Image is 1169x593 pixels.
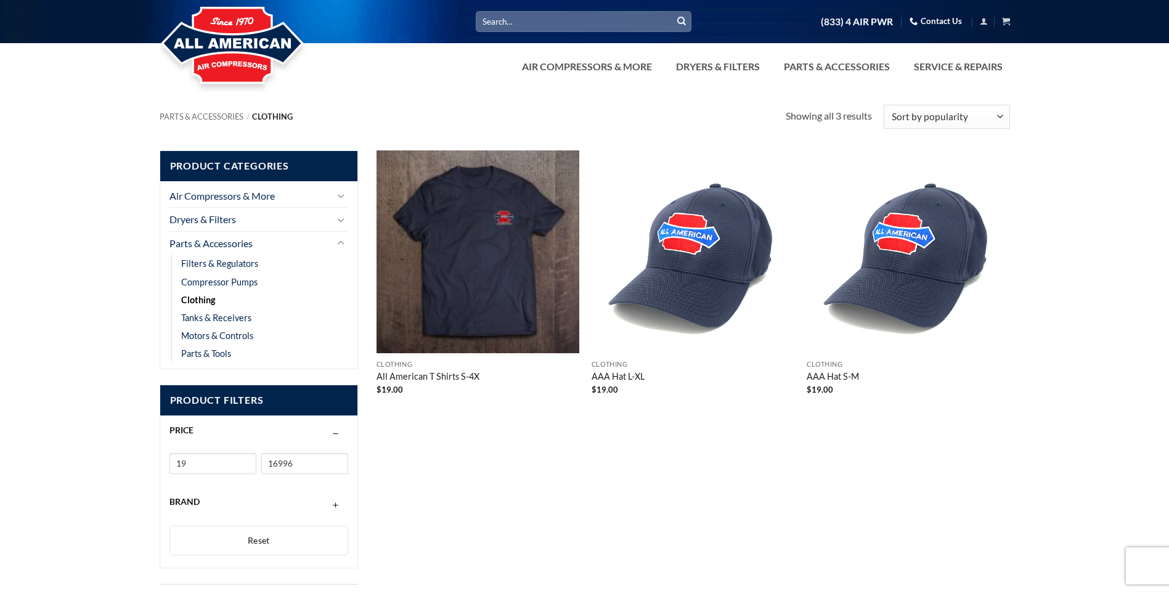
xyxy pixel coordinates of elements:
a: Filters & Regulators [181,255,258,272]
bdi: 19.00 [377,385,403,395]
a: Air Compressors & More [515,54,659,79]
span: $ [592,385,597,395]
p: Clothing [592,361,795,369]
a: Dryers & Filters [669,54,767,79]
input: Min price [169,453,256,474]
a: Tanks & Receivers [181,309,251,327]
a: Clothing [181,291,215,309]
span: Brand [169,496,200,507]
a: AAA Hat L-XL [592,371,645,385]
p: Clothing [377,361,580,369]
img: All American Air Compressors T-Shirt Front [377,150,580,354]
span: Product Filters [160,385,358,415]
span: Reset [248,535,270,546]
a: Contact Us [910,12,962,31]
nav: Breadcrumb [160,112,786,121]
a: Parts & Accessories [169,232,331,255]
a: Service & Repairs [906,54,1010,79]
button: Submit [672,12,691,31]
a: (833) 4 AIR PWR [821,11,893,33]
a: Air Compressors & More [169,184,331,208]
span: Product Categories [160,151,358,181]
a: Login [980,14,988,29]
bdi: 19.00 [592,385,618,395]
button: Reset [169,526,349,555]
button: Toggle [333,236,348,251]
input: Search… [476,11,691,31]
button: Toggle [333,188,348,203]
a: View cart [1002,14,1010,29]
a: All American T Shirts S-4X [377,371,479,385]
select: Shop order [884,105,1009,129]
a: Motors & Controls [181,327,253,345]
bdi: 19.00 [807,385,833,395]
input: Max price [261,453,348,474]
a: Dryers & Filters [169,208,331,231]
a: Parts & Tools [181,345,231,362]
img: AAA Hat L-XL [592,150,795,354]
span: $ [807,385,812,395]
span: Price [169,425,193,435]
p: Clothing [807,361,1010,369]
span: $ [377,385,381,395]
a: AAA Hat S-M [807,371,859,385]
a: Parts & Accessories [776,54,897,79]
img: AAA Hat S-M [807,150,1010,354]
span: / [246,112,250,121]
button: Toggle [333,212,348,227]
p: Showing all 3 results [786,108,872,124]
a: Parts & Accessories [160,112,243,121]
a: Compressor Pumps [181,273,258,291]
